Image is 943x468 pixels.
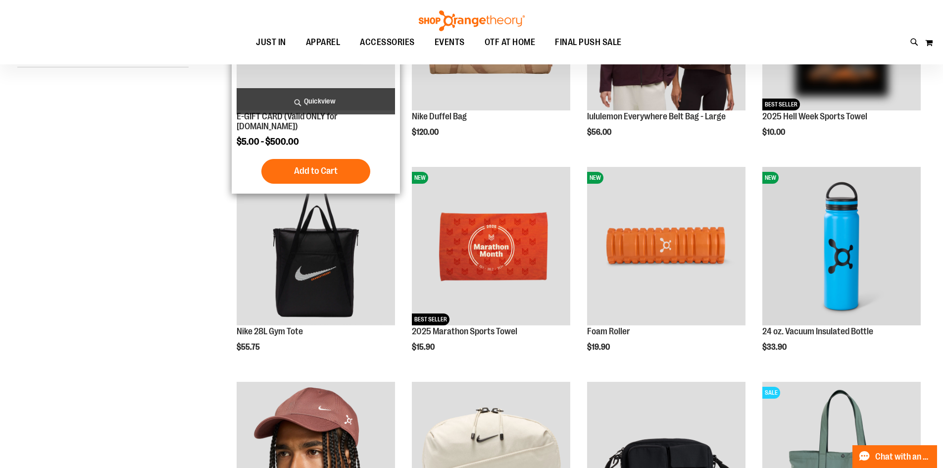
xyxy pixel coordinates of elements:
img: Foam Roller [587,167,745,325]
div: product [232,162,400,377]
a: 2025 Marathon Sports Towel [412,326,517,336]
span: $10.00 [762,128,787,137]
a: Quickview [237,88,395,114]
span: $120.00 [412,128,440,137]
a: 2025 Hell Week Sports Towel [762,111,867,121]
a: lululemon Everywhere Belt Bag - Large [587,111,726,121]
button: Chat with an Expert [852,445,938,468]
a: Foam RollerNEW [587,167,745,327]
span: ACCESSORIES [360,31,415,53]
a: Nike Duffel Bag [412,111,467,121]
span: OTF AT HOME [485,31,536,53]
span: $19.90 [587,343,611,352]
span: Add to Cart [294,165,338,176]
span: $55.75 [237,343,261,352]
a: 24 oz. Vacuum Insulated BottleNEW [762,167,921,327]
a: Foam Roller [587,326,630,336]
div: product [757,162,926,377]
span: NEW [412,172,428,184]
img: 24 oz. Vacuum Insulated Bottle [762,167,921,325]
img: 2025 Marathon Sports Towel [412,167,570,325]
span: FINAL PUSH SALE [555,31,622,53]
span: EVENTS [435,31,465,53]
a: Nike 28L Gym ToteNEW [237,167,395,327]
a: E-GIFT CARD (Valid ONLY for [DOMAIN_NAME]) [237,111,338,131]
a: OTF AT HOME [475,31,546,54]
span: $15.90 [412,343,436,352]
a: FINAL PUSH SALE [545,31,632,54]
a: 24 oz. Vacuum Insulated Bottle [762,326,873,336]
span: NEW [762,172,779,184]
img: Nike 28L Gym Tote [237,167,395,325]
span: NEW [587,172,603,184]
a: EVENTS [425,31,475,54]
span: $5.00 - $500.00 [237,137,299,147]
span: APPAREL [306,31,341,53]
a: ACCESSORIES [350,31,425,53]
span: SALE [762,387,780,399]
span: JUST IN [256,31,286,53]
button: Add to Cart [261,159,370,184]
img: Shop Orangetheory [417,10,526,31]
span: BEST SELLER [762,99,800,110]
div: product [582,162,750,377]
div: product [407,162,575,377]
span: Chat with an Expert [875,452,931,462]
span: BEST SELLER [412,313,449,325]
span: $33.90 [762,343,788,352]
a: APPAREL [296,31,350,54]
a: JUST IN [246,31,296,54]
span: $56.00 [587,128,613,137]
a: Nike 28L Gym Tote [237,326,303,336]
a: 2025 Marathon Sports TowelNEWBEST SELLER [412,167,570,327]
